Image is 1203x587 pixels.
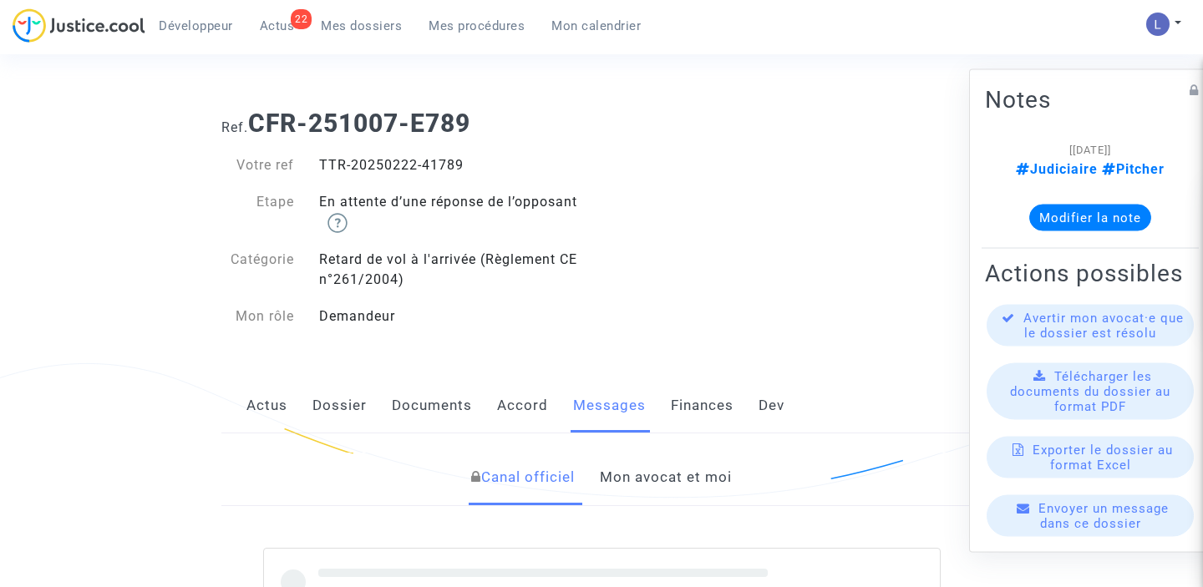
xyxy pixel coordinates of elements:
a: Mon calendrier [538,13,654,38]
a: Mes dossiers [307,13,415,38]
a: Dossier [312,378,367,433]
span: Mes dossiers [321,18,402,33]
div: TTR-20250222-41789 [307,155,601,175]
h2: Actions possibles [985,258,1195,287]
div: Catégorie [209,250,307,290]
img: jc-logo.svg [13,8,145,43]
div: En attente d’une réponse de l’opposant [307,192,601,233]
div: Etape [209,192,307,233]
span: Mon calendrier [551,18,641,33]
span: Pitcher [1098,160,1165,176]
span: Avertir mon avocat·e que le dossier est résolu [1023,310,1184,340]
div: Mon rôle [209,306,307,326]
a: Documents [392,378,472,433]
button: Modifier la note [1029,204,1151,230]
h2: Notes [985,84,1195,114]
span: Mes procédures [429,18,525,33]
a: Messages [573,378,646,433]
b: CFR-251007-E789 [248,109,470,138]
a: Actus [246,378,287,433]
span: [[DATE]] [1069,143,1111,155]
a: Développeur [145,13,246,38]
span: Actus [260,18,295,33]
span: Envoyer un message dans ce dossier [1038,500,1169,530]
a: Canal officiel [471,450,575,505]
div: Votre ref [209,155,307,175]
a: Mes procédures [415,13,538,38]
a: Dev [759,378,784,433]
img: AATXAJzI13CaqkJmx-MOQUbNyDE09GJ9dorwRvFSQZdH=s96-c [1146,13,1170,36]
span: Développeur [159,18,233,33]
a: Finances [671,378,733,433]
a: Accord [497,378,548,433]
img: help.svg [327,213,348,233]
span: Ref. [221,119,248,135]
span: Exporter le dossier au format Excel [1033,442,1173,472]
a: 22Actus [246,13,308,38]
div: Demandeur [307,306,601,326]
div: 22 [291,9,312,29]
span: Judiciaire [1016,160,1098,176]
div: Retard de vol à l'arrivée (Règlement CE n°261/2004) [307,250,601,290]
span: Télécharger les documents du dossier au format PDF [1010,368,1170,413]
a: Mon avocat et moi [600,450,732,505]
